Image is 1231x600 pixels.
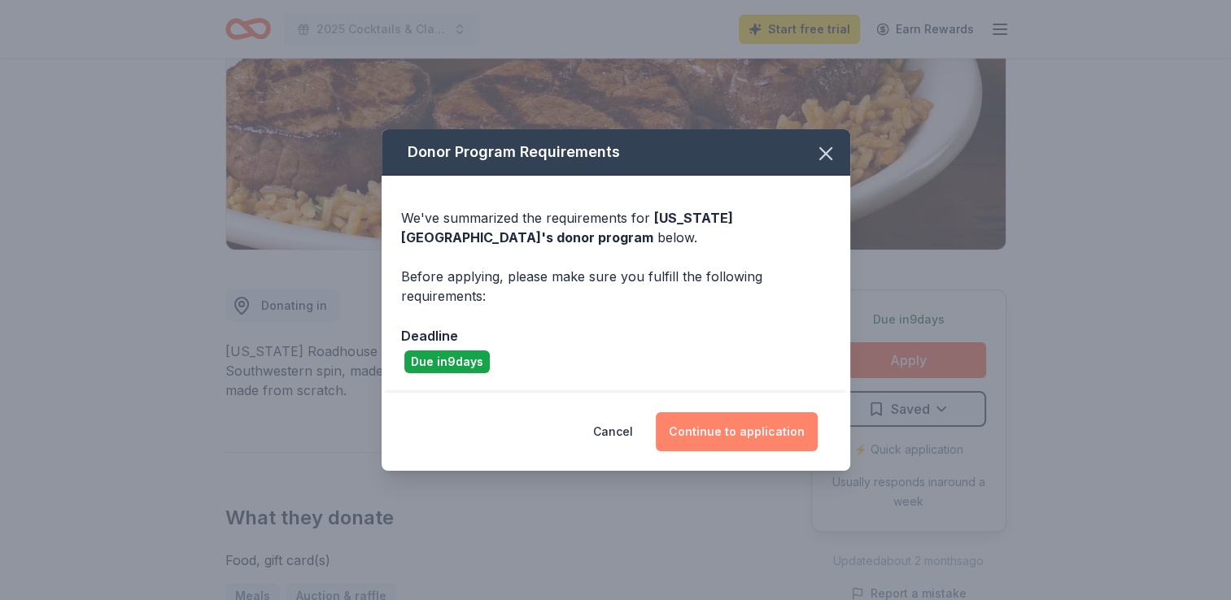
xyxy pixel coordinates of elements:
[401,267,831,306] div: Before applying, please make sure you fulfill the following requirements:
[401,208,831,247] div: We've summarized the requirements for below.
[382,129,850,176] div: Donor Program Requirements
[656,412,818,451] button: Continue to application
[404,350,490,373] div: Due in 9 days
[401,325,831,346] div: Deadline
[593,412,633,451] button: Cancel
